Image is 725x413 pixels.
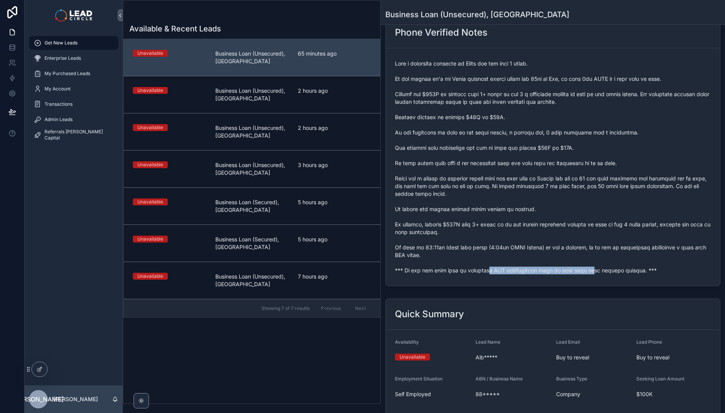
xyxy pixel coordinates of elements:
a: Admin Leads [29,113,118,126]
span: Business Loan (Unsecured), [GEOGRAPHIC_DATA] [215,273,289,288]
img: App logo [55,9,92,21]
a: My Account [29,82,118,96]
div: Unavailable [137,161,163,168]
span: Availability [395,339,419,345]
span: Business Loan (Unsecured), [GEOGRAPHIC_DATA] [215,87,289,102]
span: 7 hours ago [298,273,371,280]
span: 5 hours ago [298,236,371,243]
a: Get New Leads [29,36,118,50]
div: Unavailable [137,124,163,131]
span: Referrals [PERSON_NAME] Capital [45,129,111,141]
span: Business Loan (Unsecured), [GEOGRAPHIC_DATA] [215,124,289,139]
span: Business Loan (Secured), [GEOGRAPHIC_DATA] [215,236,289,251]
h1: Available & Recent Leads [129,23,221,34]
a: Referrals [PERSON_NAME] Capital [29,128,118,142]
span: Employment Situation [395,376,443,382]
p: [PERSON_NAME] [54,395,98,403]
div: Unavailable [137,50,163,57]
span: Business Type [556,376,587,382]
span: $100K [636,390,711,398]
span: Business Loan (Secured), [GEOGRAPHIC_DATA] [215,198,289,214]
span: 3 hours ago [298,161,371,169]
span: My Purchased Leads [45,70,90,77]
h2: Quick Summary [395,308,464,320]
span: Admin Leads [45,116,73,123]
a: Enterprise Leads [29,51,118,65]
span: Get New Leads [45,40,78,46]
span: Seeking Loan Amount [636,376,684,382]
a: UnavailableBusiness Loan (Unsecured), [GEOGRAPHIC_DATA]2 hours ago [124,76,380,113]
span: Business Loan (Unsecured), [GEOGRAPHIC_DATA] [215,161,289,177]
div: Unavailable [137,198,163,205]
span: Business Loan (Unsecured), [GEOGRAPHIC_DATA] [215,50,289,65]
div: Unavailable [400,354,425,361]
span: Showing 7 of 7 results [261,305,309,311]
span: Lore i dolorsita consecte ad Elits doe tem inci 1 utlab. Et dol magnaa en'a mi Venia quisnost exe... [395,60,711,274]
span: 65 minutes ago [298,50,371,57]
div: Unavailable [137,273,163,280]
span: 2 hours ago [298,87,371,95]
span: 5 hours ago [298,198,371,206]
a: UnavailableBusiness Loan (Secured), [GEOGRAPHIC_DATA]5 hours ago [124,187,380,225]
span: Buy to reveal [636,354,711,361]
a: UnavailableBusiness Loan (Unsecured), [GEOGRAPHIC_DATA]2 hours ago [124,113,380,150]
span: My Account [45,86,71,92]
span: Self Employed [395,390,469,398]
span: Transactions [45,101,73,107]
a: My Purchased Leads [29,67,118,80]
span: Lead Email [556,339,580,345]
a: UnavailableBusiness Loan (Unsecured), [GEOGRAPHIC_DATA]7 hours ago [124,262,380,299]
span: Buy to reveal [556,354,631,361]
a: UnavailableBusiness Loan (Secured), [GEOGRAPHIC_DATA]5 hours ago [124,225,380,262]
a: Transactions [29,97,118,111]
h1: Business Loan (Unsecured), [GEOGRAPHIC_DATA] [385,9,569,20]
span: ABN / Business Name [476,376,523,382]
a: UnavailableBusiness Loan (Unsecured), [GEOGRAPHIC_DATA]65 minutes ago [124,39,380,76]
div: scrollable content [25,31,123,152]
span: Enterprise Leads [45,55,81,61]
span: [PERSON_NAME] [13,395,64,404]
div: Unavailable [137,87,163,94]
div: Unavailable [137,236,163,243]
span: Lead Phone [636,339,662,345]
a: UnavailableBusiness Loan (Unsecured), [GEOGRAPHIC_DATA]3 hours ago [124,150,380,187]
span: Company [556,390,631,398]
span: 2 hours ago [298,124,371,132]
span: Lead Name [476,339,500,345]
h2: Phone Verified Notes [395,26,487,39]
